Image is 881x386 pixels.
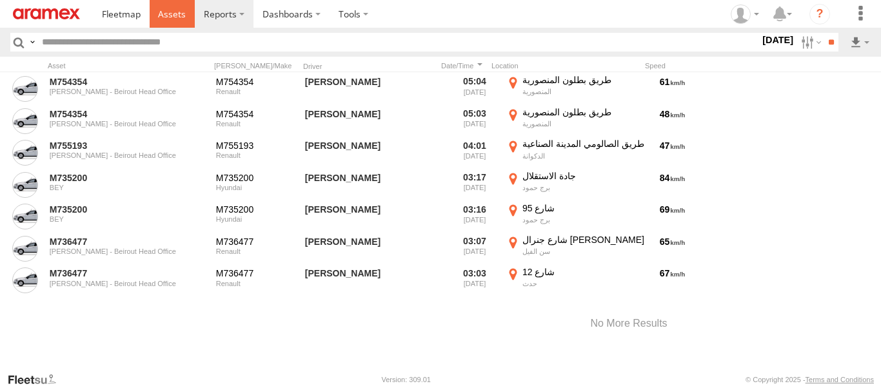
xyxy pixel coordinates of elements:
[214,61,298,70] div: [PERSON_NAME]/Make
[303,202,445,232] div: Joseph AlHaddad
[450,138,499,168] div: 04:01 [DATE]
[216,88,296,95] div: Renault
[382,376,431,383] div: Version: 309.01
[216,247,296,255] div: Renault
[504,234,653,264] label: Click to View Current Location
[809,4,830,24] i: ?
[522,234,651,246] div: شارع جنرال [PERSON_NAME]
[216,151,296,159] div: Renault
[216,108,296,120] div: M754354
[50,151,207,159] div: [PERSON_NAME] - Beirout Head Office
[50,236,207,247] a: M736477
[50,108,207,120] a: M754354
[303,138,445,168] div: Ali Kaawar
[522,74,651,86] div: طريق بطلون المنصورية
[522,247,651,256] div: سن الفيل
[50,247,207,255] div: [PERSON_NAME] - Beirout Head Office
[50,215,207,223] div: BEY
[50,172,207,184] a: M735200
[450,234,499,264] div: 03:07 [DATE]
[522,106,651,118] div: طريق بطلون المنصورية
[50,76,207,88] a: M754354
[50,280,207,287] div: [PERSON_NAME] - Beirout Head Office
[216,204,296,215] div: M735200
[522,170,651,182] div: جادة الاستقلال
[504,170,653,200] label: Click to View Current Location
[796,33,824,52] label: Search Filter Options
[216,236,296,247] div: M736477
[522,279,651,288] div: حدث
[50,140,207,151] a: M755193
[50,204,207,215] a: M735200
[216,172,296,184] div: M735200
[48,61,209,70] div: Asset
[522,151,651,160] div: الدكوانة
[216,215,296,223] div: Hyundai
[504,266,653,296] label: Click to View Current Location
[216,184,296,191] div: Hyundai
[450,74,499,104] div: 05:04 [DATE]
[216,120,296,128] div: Renault
[522,266,651,278] div: شارع 12
[522,119,651,128] div: المنصورية
[491,61,640,70] div: Location
[216,76,296,88] div: M754354
[303,74,445,104] div: Jamal Ghrayze
[450,266,499,296] div: 03:03 [DATE]
[303,64,432,70] div: Driver
[216,140,296,151] div: M755193
[303,106,445,136] div: Jamal Ghrayze
[450,202,499,232] div: 03:16 [DATE]
[303,266,445,296] div: Houssam Seifeddine
[303,234,445,264] div: Houssam Seifeddine
[50,120,207,128] div: [PERSON_NAME] - Beirout Head Office
[504,202,653,232] label: Click to View Current Location
[450,106,499,136] div: 05:03 [DATE]
[522,87,651,96] div: المنصورية
[806,376,874,383] a: Terms and Conditions
[13,8,80,19] img: aramex-logo.svg
[522,183,651,192] div: برج حمود
[50,184,207,191] div: BEY
[504,74,653,104] label: Click to View Current Location
[746,376,874,383] div: © Copyright 2025 -
[437,61,486,70] div: Click to Sort
[216,280,296,287] div: Renault
[726,5,764,24] div: Mazen Siblini
[216,267,296,279] div: M736477
[50,267,207,279] a: M736477
[522,202,651,214] div: شارع 95
[522,215,651,224] div: برج حمود
[50,88,207,95] div: [PERSON_NAME] - Beirout Head Office
[450,170,499,200] div: 03:17 [DATE]
[303,170,445,200] div: Joseph AlHaddad
[522,138,651,150] div: طريق الصالومي المدينة الصناعية
[504,138,653,168] label: Click to View Current Location
[27,33,37,52] label: Search Query
[7,373,66,386] a: Visit our Website
[504,106,653,136] label: Click to View Current Location
[760,33,796,47] label: [DATE]
[849,33,871,52] label: Export results as...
